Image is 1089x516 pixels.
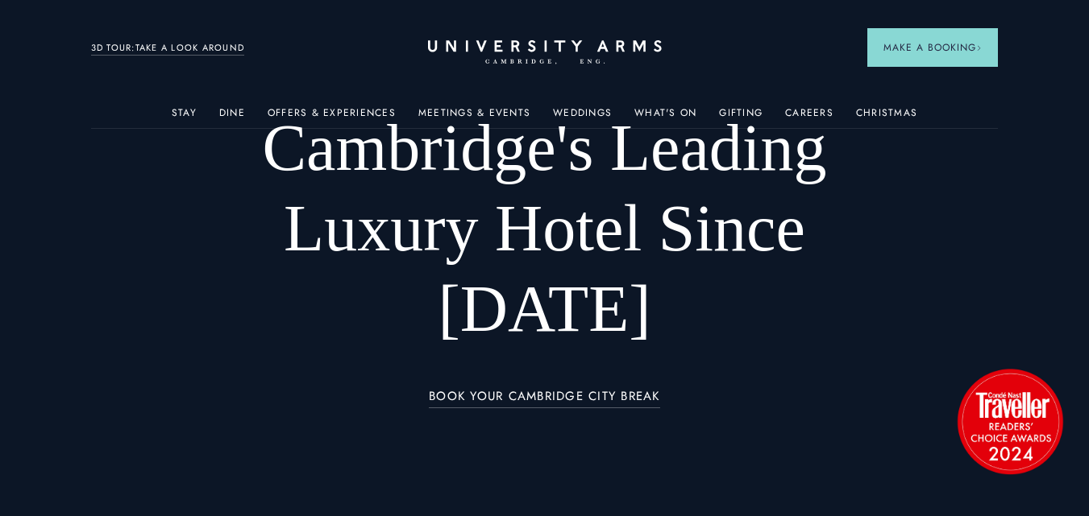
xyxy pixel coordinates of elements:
[268,107,396,128] a: Offers & Experiences
[719,107,763,128] a: Gifting
[91,41,245,56] a: 3D TOUR:TAKE A LOOK AROUND
[634,107,696,128] a: What's On
[785,107,833,128] a: Careers
[856,107,917,128] a: Christmas
[428,40,662,65] a: Home
[181,108,908,349] h1: Cambridge's Leading Luxury Hotel Since [DATE]
[950,361,1070,481] img: image-2524eff8f0c5d55edbf694693304c4387916dea5-1501x1501-png
[553,107,612,128] a: Weddings
[172,107,197,128] a: Stay
[418,107,530,128] a: Meetings & Events
[883,40,982,55] span: Make a Booking
[976,45,982,51] img: Arrow icon
[429,390,660,408] a: BOOK YOUR CAMBRIDGE CITY BREAK
[219,107,245,128] a: Dine
[867,28,998,67] button: Make a BookingArrow icon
